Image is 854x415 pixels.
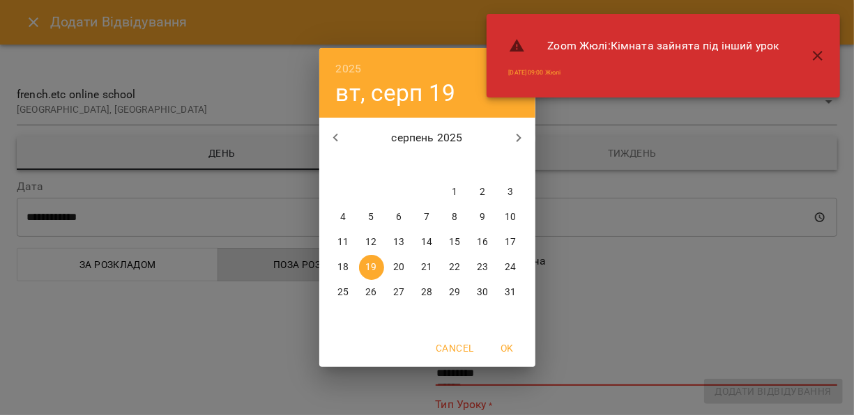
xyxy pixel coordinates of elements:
p: 9 [480,210,485,224]
button: 11 [331,230,356,255]
span: Zoom Жюлі : Кімната зайнята під інший урок [548,38,779,54]
p: 30 [477,285,488,299]
p: 15 [449,235,460,249]
p: 25 [337,285,349,299]
button: Cancel [430,336,479,361]
button: 4 [331,205,356,230]
button: 31 [498,280,524,305]
button: 18 [331,255,356,280]
p: 1 [452,185,457,199]
p: 6 [396,210,402,224]
button: 20 [387,255,412,280]
button: 5 [359,205,384,230]
button: 2 [471,180,496,205]
span: ср [387,159,412,173]
button: вт, серп 19 [336,79,456,107]
span: Cancel [436,340,473,357]
button: 26 [359,280,384,305]
button: 9 [471,205,496,230]
p: 17 [505,235,516,249]
p: 2 [480,185,485,199]
button: 16 [471,230,496,255]
p: 20 [393,260,404,274]
span: пн [331,159,356,173]
p: 27 [393,285,404,299]
span: нд [498,159,524,173]
p: 19 [365,260,376,274]
p: 26 [365,285,376,299]
a: [DATE] 09:00 Жюлі [509,68,561,77]
p: 14 [421,235,432,249]
p: 10 [505,210,516,224]
button: 30 [471,280,496,305]
p: 4 [340,210,346,224]
button: 23 [471,255,496,280]
p: 31 [505,285,516,299]
p: серпень 2025 [352,130,502,146]
button: 1 [443,180,468,205]
button: 14 [415,230,440,255]
p: 8 [452,210,457,224]
p: 23 [477,260,488,274]
button: 12 [359,230,384,255]
button: 27 [387,280,412,305]
p: 16 [477,235,488,249]
p: 24 [505,260,516,274]
p: 13 [393,235,404,249]
button: 7 [415,205,440,230]
button: 29 [443,280,468,305]
p: 11 [337,235,349,249]
button: 2025 [336,59,362,79]
button: 6 [387,205,412,230]
p: 21 [421,260,432,274]
button: 3 [498,180,524,205]
p: 22 [449,260,460,274]
button: 10 [498,205,524,230]
button: 8 [443,205,468,230]
p: 7 [424,210,429,224]
button: 21 [415,255,440,280]
span: чт [415,159,440,173]
p: 28 [421,285,432,299]
button: 22 [443,255,468,280]
button: 13 [387,230,412,255]
button: 25 [331,280,356,305]
button: OK [485,336,530,361]
p: 18 [337,260,349,274]
button: 17 [498,230,524,255]
span: сб [471,159,496,173]
button: 28 [415,280,440,305]
p: 12 [365,235,376,249]
span: OK [491,340,524,357]
span: вт [359,159,384,173]
p: 29 [449,285,460,299]
p: 5 [368,210,374,224]
span: пт [443,159,468,173]
button: 19 [359,255,384,280]
button: 15 [443,230,468,255]
button: 24 [498,255,524,280]
p: 3 [508,185,513,199]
